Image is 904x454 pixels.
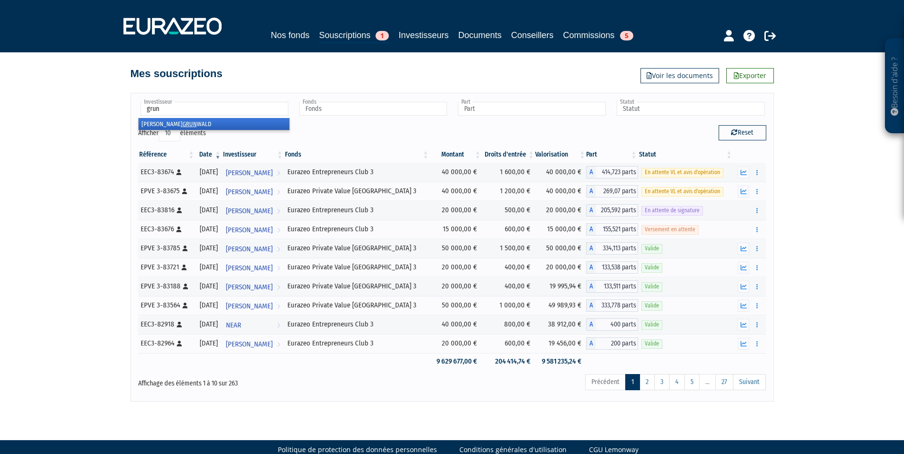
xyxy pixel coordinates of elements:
i: [Français] Personne physique [182,188,187,194]
div: EPVE 3-83721 [141,262,192,272]
span: A [586,166,596,178]
span: En attente VL et avis d'opération [641,187,723,196]
span: A [586,318,596,331]
a: [PERSON_NAME] [222,201,284,220]
div: [DATE] [199,243,219,253]
i: Voir l'investisseur [277,240,280,258]
div: EPVE 3-83675 [141,186,192,196]
a: Souscriptions1 [319,29,389,43]
span: 269,07 parts [596,185,638,197]
td: 204 414,74 € [482,353,535,370]
td: 40 000,00 € [430,182,482,201]
a: [PERSON_NAME] [222,163,284,182]
td: 50 000,00 € [535,239,586,258]
div: Eurazeo Private Value [GEOGRAPHIC_DATA] 3 [287,243,427,253]
th: Fonds: activer pour trier la colonne par ordre croissant [284,147,430,163]
span: NEAR [226,316,241,334]
div: EEC3-82918 [141,319,192,329]
span: A [586,280,596,293]
div: Eurazeo Entrepreneurs Club 3 [287,224,427,234]
span: [PERSON_NAME] [226,336,273,353]
span: [PERSON_NAME] [226,259,273,277]
td: 20 000,00 € [535,201,586,220]
td: 15 000,00 € [535,220,586,239]
em: GRUN [183,120,197,128]
span: A [586,242,596,255]
i: [Français] Personne physique [183,303,188,308]
button: Reset [719,125,766,140]
td: 500,00 € [482,201,535,220]
td: 1 000,00 € [482,296,535,315]
span: 205,592 parts [596,204,638,217]
th: Investisseur: activer pour trier la colonne par ordre croissant [222,147,284,163]
div: A - Eurazeo Private Value Europe 3 [586,242,638,255]
div: [DATE] [199,205,219,215]
i: Voir l'investisseur [277,336,280,353]
span: A [586,223,596,236]
i: [Français] Personne physique [183,246,188,251]
div: Eurazeo Entrepreneurs Club 3 [287,338,427,348]
a: 5 [684,374,700,390]
span: 333,778 parts [596,299,638,312]
a: Investisseurs [398,29,448,42]
div: A - Eurazeo Private Value Europe 3 [586,261,638,274]
div: A - Eurazeo Entrepreneurs Club 3 [586,223,638,236]
td: 15 000,00 € [430,220,482,239]
a: 1 [625,374,640,390]
td: 49 989,93 € [535,296,586,315]
i: [Français] Personne physique [183,284,188,289]
div: [DATE] [199,186,219,196]
span: Versement en attente [641,225,699,234]
td: 20 000,00 € [430,258,482,277]
span: [PERSON_NAME] [226,221,273,239]
div: Eurazeo Private Value [GEOGRAPHIC_DATA] 3 [287,262,427,272]
div: A - Eurazeo Private Value Europe 3 [586,185,638,197]
td: 20 000,00 € [430,201,482,220]
a: Conseillers [511,29,554,42]
li: [PERSON_NAME] WALD [139,118,289,130]
th: Référence : activer pour trier la colonne par ordre croissant [138,147,195,163]
span: 334,113 parts [596,242,638,255]
div: EPVE 3-83188 [141,281,192,291]
td: 1 600,00 € [482,163,535,182]
i: Voir l'investisseur [277,202,280,220]
a: Suivant [733,374,766,390]
span: A [586,204,596,217]
span: A [586,185,596,197]
td: 600,00 € [482,220,535,239]
i: [Français] Personne physique [177,207,182,213]
div: A - Eurazeo Entrepreneurs Club 3 [586,204,638,217]
span: Valide [641,263,662,272]
span: [PERSON_NAME] [226,202,273,220]
div: Eurazeo Private Value [GEOGRAPHIC_DATA] 3 [287,300,427,310]
div: Eurazeo Entrepreneurs Club 3 [287,319,427,329]
span: [PERSON_NAME] [226,297,273,315]
div: Affichage des éléments 1 à 10 sur 263 [138,373,392,388]
td: 1 200,00 € [482,182,535,201]
div: A - Eurazeo Entrepreneurs Club 3 [586,337,638,350]
td: 400,00 € [482,258,535,277]
span: 133,538 parts [596,261,638,274]
span: Valide [641,282,662,291]
td: 1 500,00 € [482,239,535,258]
img: 1732889491-logotype_eurazeo_blanc_rvb.png [123,18,222,35]
label: Afficher éléments [138,125,206,141]
span: En attente de signature [641,206,703,215]
i: Voir l'investisseur [277,297,280,315]
span: [PERSON_NAME] [226,183,273,201]
div: EEC3-83674 [141,167,192,177]
span: [PERSON_NAME] [226,240,273,258]
div: A - Eurazeo Entrepreneurs Club 3 [586,166,638,178]
a: 2 [640,374,655,390]
span: 133,511 parts [596,280,638,293]
td: 40 000,00 € [430,163,482,182]
a: 4 [669,374,685,390]
span: 155,521 parts [596,223,638,236]
span: 200 parts [596,337,638,350]
td: 50 000,00 € [430,296,482,315]
a: 27 [715,374,733,390]
td: 50 000,00 € [430,239,482,258]
div: Eurazeo Private Value [GEOGRAPHIC_DATA] 3 [287,281,427,291]
a: [PERSON_NAME] [222,334,284,353]
div: EEC3-83676 [141,224,192,234]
